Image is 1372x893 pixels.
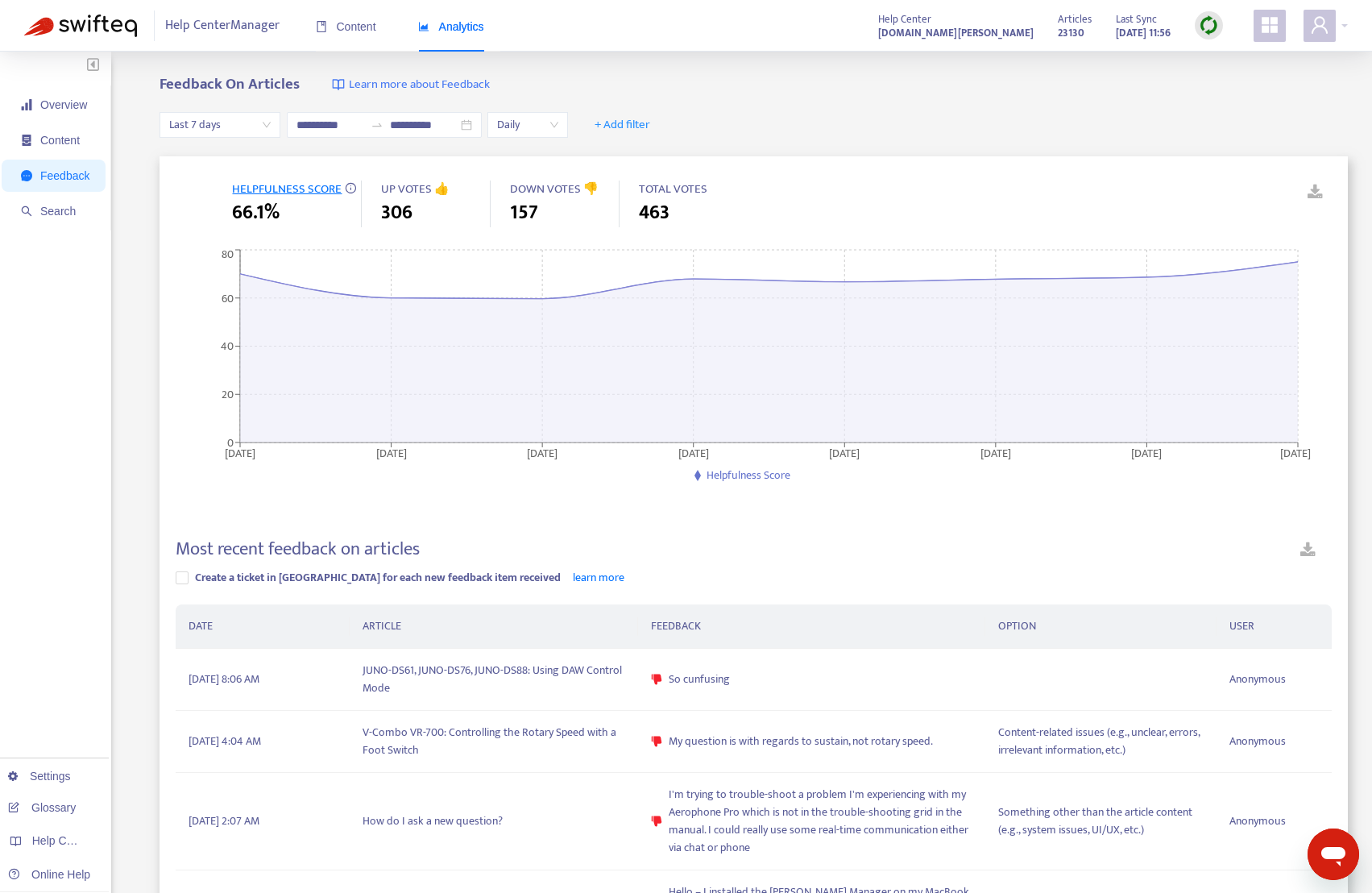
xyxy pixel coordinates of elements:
[418,21,429,32] span: area-chart
[639,179,707,199] span: TOTAL VOTES
[669,733,933,750] span: My question is with regards to sustain, not rotary speed.
[8,770,71,783] a: Settings
[227,433,234,451] tspan: 0
[40,205,76,218] span: Search
[40,98,87,111] span: Overview
[1217,604,1332,649] th: USER
[1229,671,1286,688] span: Anonymous
[169,113,271,137] span: Last 7 days
[350,711,639,773] td: V-Combo VR-700: Controlling the Rotary Speed with a Foot Switch
[332,78,345,91] img: image-link
[350,773,639,870] td: How do I ask a new question?
[371,118,383,131] span: to
[316,20,376,33] span: Content
[332,76,490,94] a: Learn more about Feedback
[21,170,32,181] span: message
[165,10,280,41] span: Help Center Manager
[830,443,860,462] tspan: [DATE]
[669,786,972,857] span: I'm trying to trouble-shoot a problem I'm experiencing with my Aerophone Pro which is not in the ...
[189,671,259,688] span: [DATE] 8:06 AM
[40,134,80,147] span: Content
[189,812,259,830] span: [DATE] 2:07 AM
[1229,733,1286,750] span: Anonymous
[638,604,984,649] th: FEEDBACK
[1199,15,1219,35] img: sync.dc5367851b00ba804db3.png
[1308,829,1359,880] iframe: メッセージングウィンドウの起動ボタン、進行中の会話
[24,15,137,37] img: Swifteq
[1260,15,1279,35] span: appstore
[497,113,558,137] span: Daily
[980,443,1011,462] tspan: [DATE]
[678,443,709,462] tspan: [DATE]
[418,20,484,33] span: Analytics
[1058,10,1092,28] span: Articles
[40,169,89,182] span: Feedback
[21,206,32,217] span: search
[998,724,1204,759] span: Content-related issues (e.g., unclear, errors, irrelevant information, etc.)
[651,736,662,747] span: dislike
[8,868,90,881] a: Online Help
[528,443,558,462] tspan: [DATE]
[32,834,98,847] span: Help Centers
[8,801,76,814] a: Glossary
[376,443,407,462] tspan: [DATE]
[232,179,342,199] span: HELPFULNESS SCORE
[707,466,790,484] span: Helpfulness Score
[1310,15,1329,35] span: user
[985,604,1217,649] th: OPTION
[371,118,383,131] span: swap-right
[651,674,662,685] span: dislike
[176,604,349,649] th: DATE
[160,72,300,97] b: Feedback On Articles
[595,115,650,135] span: + Add filter
[1281,443,1312,462] tspan: [DATE]
[669,671,730,688] span: So cunfusing
[221,337,234,355] tspan: 40
[510,179,599,199] span: DOWN VOTES 👎
[225,443,255,462] tspan: [DATE]
[1132,443,1163,462] tspan: [DATE]
[316,21,327,32] span: book
[195,568,561,587] span: Create a ticket in [GEOGRAPHIC_DATA] for each new feedback item received
[1058,24,1084,42] strong: 23130
[878,23,1034,42] a: [DOMAIN_NAME][PERSON_NAME]
[222,289,234,307] tspan: 60
[651,816,662,827] span: dislike
[878,10,931,28] span: Help Center
[350,604,639,649] th: ARTICLE
[232,198,280,227] span: 66.1%
[998,804,1204,839] span: Something other than the article content (e.g., system issues, UI/UX, etc.)
[878,24,1034,42] strong: [DOMAIN_NAME][PERSON_NAME]
[21,99,32,110] span: signal
[21,135,32,146] span: container
[189,733,261,750] span: [DATE] 4:04 AM
[350,649,639,711] td: JUNO-DS61, JUNO-DS76, JUNO-DS88: Using DAW Control Mode
[349,76,490,94] span: Learn more about Feedback
[222,245,234,264] tspan: 80
[1116,10,1157,28] span: Last Sync
[573,568,624,587] a: learn more
[222,385,234,404] tspan: 20
[176,538,420,560] h4: Most recent feedback on articles
[1116,24,1171,42] strong: [DATE] 11:56
[1229,812,1286,830] span: Anonymous
[381,179,450,199] span: UP VOTES 👍
[582,112,662,138] button: + Add filter
[510,198,538,227] span: 157
[639,198,669,227] span: 463
[381,198,412,227] span: 306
